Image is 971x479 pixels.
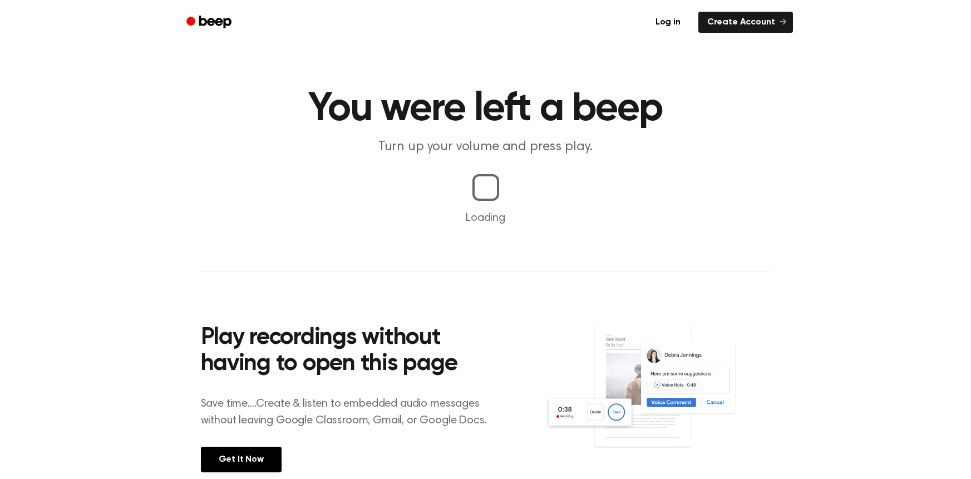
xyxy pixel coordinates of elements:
p: Loading [13,210,958,226]
h1: You were left a beep [201,89,771,129]
img: Voice Comments on Docs and Recording Widget [545,322,770,471]
a: Log in [644,9,692,35]
a: Beep [179,12,241,33]
h2: Play recordings without having to open this page [201,325,501,378]
p: Turn up your volume and press play. [272,138,699,156]
p: Save time....Create & listen to embedded audio messages without leaving Google Classroom, Gmail, ... [201,396,501,429]
a: Create Account [698,12,793,33]
a: Get It Now [201,447,282,472]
